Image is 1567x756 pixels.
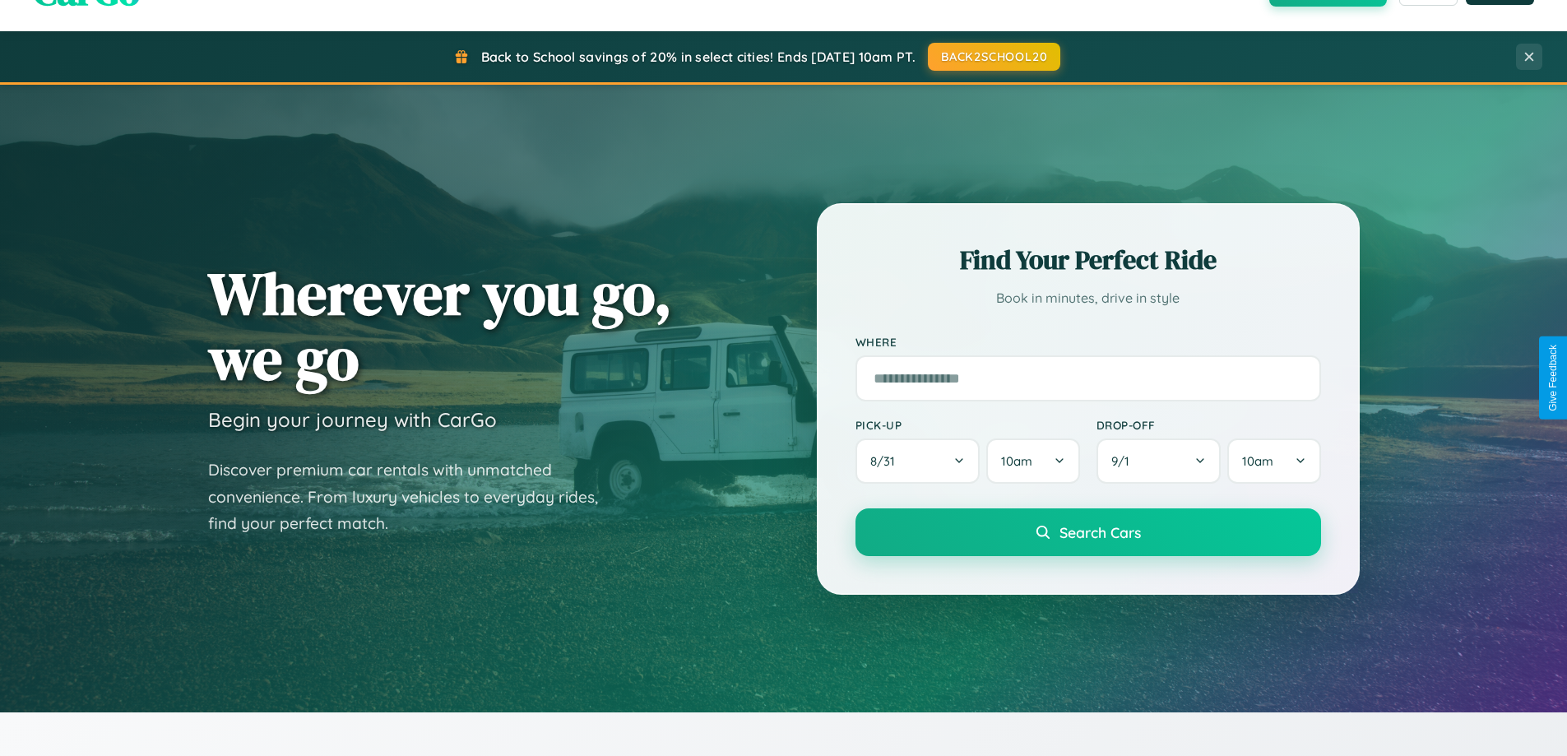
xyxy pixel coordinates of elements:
span: 10am [1001,453,1032,469]
button: BACK2SCHOOL20 [928,43,1060,71]
span: Back to School savings of 20% in select cities! Ends [DATE] 10am PT. [481,49,916,65]
h2: Find Your Perfect Ride [855,242,1321,278]
p: Book in minutes, drive in style [855,286,1321,310]
label: Where [855,335,1321,349]
button: 9/1 [1096,438,1222,484]
h3: Begin your journey with CarGo [208,407,497,432]
p: Discover premium car rentals with unmatched convenience. From luxury vehicles to everyday rides, ... [208,457,619,537]
label: Pick-up [855,418,1080,432]
button: 8/31 [855,438,981,484]
span: Search Cars [1059,523,1141,541]
span: 8 / 31 [870,453,903,469]
button: 10am [1227,438,1320,484]
button: Search Cars [855,508,1321,556]
span: 10am [1242,453,1273,469]
div: Give Feedback [1547,345,1559,411]
label: Drop-off [1096,418,1321,432]
h1: Wherever you go, we go [208,261,672,391]
span: 9 / 1 [1111,453,1138,469]
button: 10am [986,438,1079,484]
